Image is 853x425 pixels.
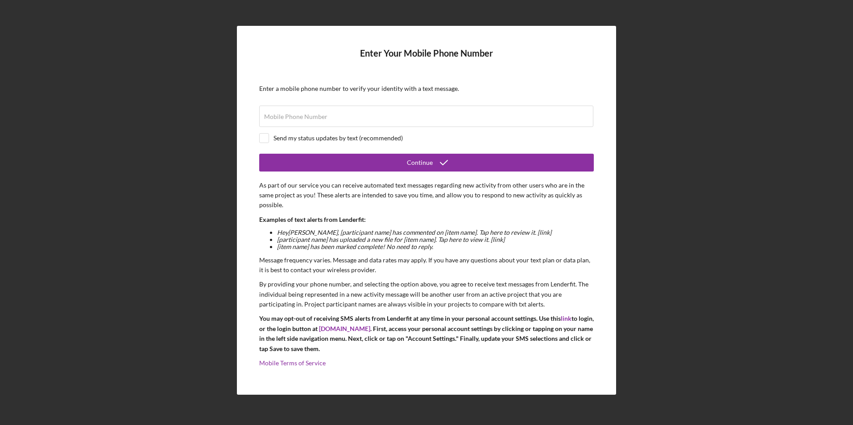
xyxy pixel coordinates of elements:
[277,229,594,236] li: Hey [PERSON_NAME] , [participant name] has commented on [item name]. Tap here to review it. [link]
[273,135,403,142] div: Send my status updates by text (recommended)
[407,154,433,172] div: Continue
[259,180,594,210] p: As part of our service you can receive automated text messages regarding new activity from other ...
[259,215,594,225] p: Examples of text alerts from Lenderfit:
[561,315,571,322] a: link
[259,154,594,172] button: Continue
[259,85,594,92] div: Enter a mobile phone number to verify your identity with a text message.
[259,48,594,72] h4: Enter Your Mobile Phone Number
[277,236,594,243] li: [participant name] has uploaded a new file for [item name]. Tap here to view it. [link]
[259,359,326,367] a: Mobile Terms of Service
[259,314,594,354] p: You may opt-out of receiving SMS alerts from Lenderfit at any time in your personal account setti...
[264,113,327,120] label: Mobile Phone Number
[319,325,370,332] a: [DOMAIN_NAME]
[277,243,594,250] li: [item name] has been marked complete! No need to reply.
[259,255,594,275] p: Message frequency varies. Message and data rates may apply. If you have any questions about your ...
[259,279,594,309] p: By providing your phone number, and selecting the option above, you agree to receive text message...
